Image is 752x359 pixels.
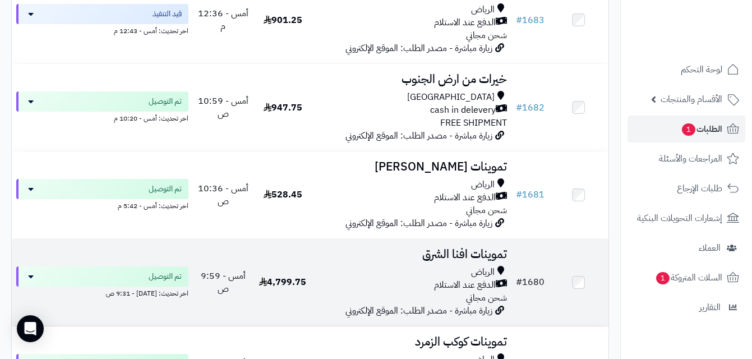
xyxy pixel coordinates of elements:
[661,91,722,107] span: الأقسام والمنتجات
[17,315,44,342] div: Open Intercom Messenger
[264,188,302,201] span: 528.45
[434,16,496,29] span: الدفع عند الاستلام
[345,42,492,55] span: زيارة مباشرة - مصدر الطلب: الموقع الإلكتروني
[345,129,492,142] span: زيارة مباشرة - مصدر الطلب: الموقع الإلكتروني
[682,123,695,136] span: 1
[516,275,522,289] span: #
[317,248,506,261] h3: تموينات افنا الشرق
[655,270,722,286] span: السلات المتروكة
[264,13,302,27] span: 901.25
[471,266,495,279] span: الرياض
[434,191,496,204] span: الدفع عند الاستلام
[407,91,495,104] span: [GEOGRAPHIC_DATA]
[198,94,248,121] span: أمس - 10:59 ص
[345,217,492,230] span: زيارة مباشرة - مصدر الطلب: الموقع الإلكتروني
[149,271,182,282] span: تم التوصيل
[471,3,495,16] span: الرياض
[466,29,507,42] span: شحن مجاني
[677,181,722,196] span: طلبات الإرجاع
[628,175,745,202] a: طلبات الإرجاع
[628,145,745,172] a: المراجعات والأسئلة
[16,24,188,36] div: اخر تحديث: أمس - 12:43 م
[16,199,188,211] div: اخر تحديث: أمس - 5:42 م
[434,279,496,292] span: الدفع عند الاستلام
[149,96,182,107] span: تم التوصيل
[516,13,522,27] span: #
[516,188,522,201] span: #
[198,182,248,208] span: أمس - 10:36 ص
[149,183,182,195] span: تم التوصيل
[628,205,745,232] a: إشعارات التحويلات البنكية
[516,13,545,27] a: #1683
[153,8,182,20] span: قيد التنفيذ
[466,291,507,305] span: شحن مجاني
[198,7,248,33] span: أمس - 12:36 م
[317,335,506,348] h3: تموينات كوكب الزمرد
[516,275,545,289] a: #1680
[264,101,302,114] span: 947.75
[628,294,745,321] a: التقارير
[345,304,492,317] span: زيارة مباشرة - مصدر الطلب: الموقع الإلكتروني
[628,234,745,261] a: العملاء
[201,269,246,296] span: أمس - 9:59 ص
[681,62,722,77] span: لوحة التحكم
[16,112,188,123] div: اخر تحديث: أمس - 10:20 م
[659,151,722,167] span: المراجعات والأسئلة
[628,56,745,83] a: لوحة التحكم
[516,188,545,201] a: #1681
[656,272,670,284] span: 1
[317,73,506,86] h3: خيرات من ارض الجنوب
[259,275,306,289] span: 4,799.75
[676,31,741,55] img: logo-2.png
[466,204,507,217] span: شحن مجاني
[699,300,721,315] span: التقارير
[516,101,545,114] a: #1682
[430,104,496,117] span: cash in delevery
[516,101,522,114] span: #
[699,240,721,256] span: العملاء
[681,121,722,137] span: الطلبات
[637,210,722,226] span: إشعارات التحويلات البنكية
[16,287,188,298] div: اخر تحديث: [DATE] - 9:31 ص
[317,160,506,173] h3: تموينات [PERSON_NAME]
[628,116,745,142] a: الطلبات1
[471,178,495,191] span: الرياض
[628,264,745,291] a: السلات المتروكة1
[440,116,507,130] span: FREE SHIPMENT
